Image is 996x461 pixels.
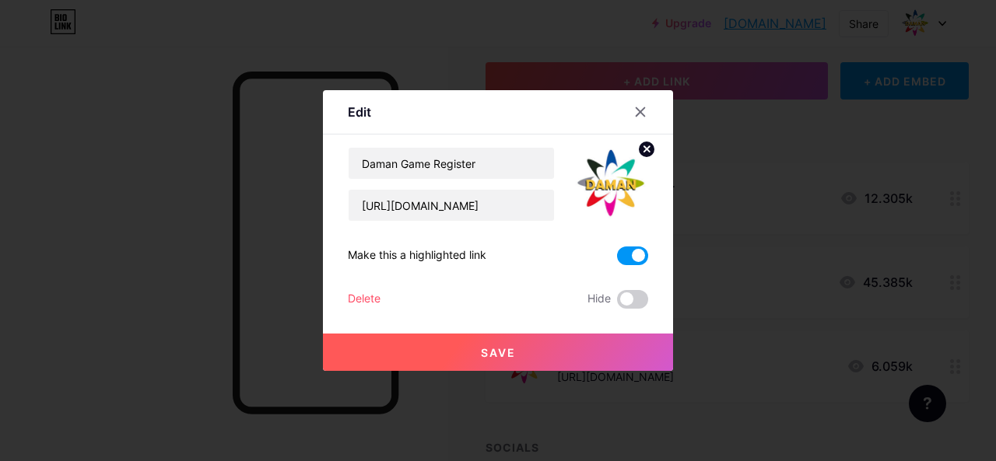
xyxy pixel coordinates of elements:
input: URL [349,190,554,221]
img: link_thumbnail [573,147,648,222]
input: Title [349,148,554,179]
div: Make this a highlighted link [348,246,486,265]
div: Edit [348,103,371,121]
div: Delete [348,290,381,309]
button: Save [323,334,673,371]
span: Save [481,346,516,359]
span: Hide [587,290,611,309]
